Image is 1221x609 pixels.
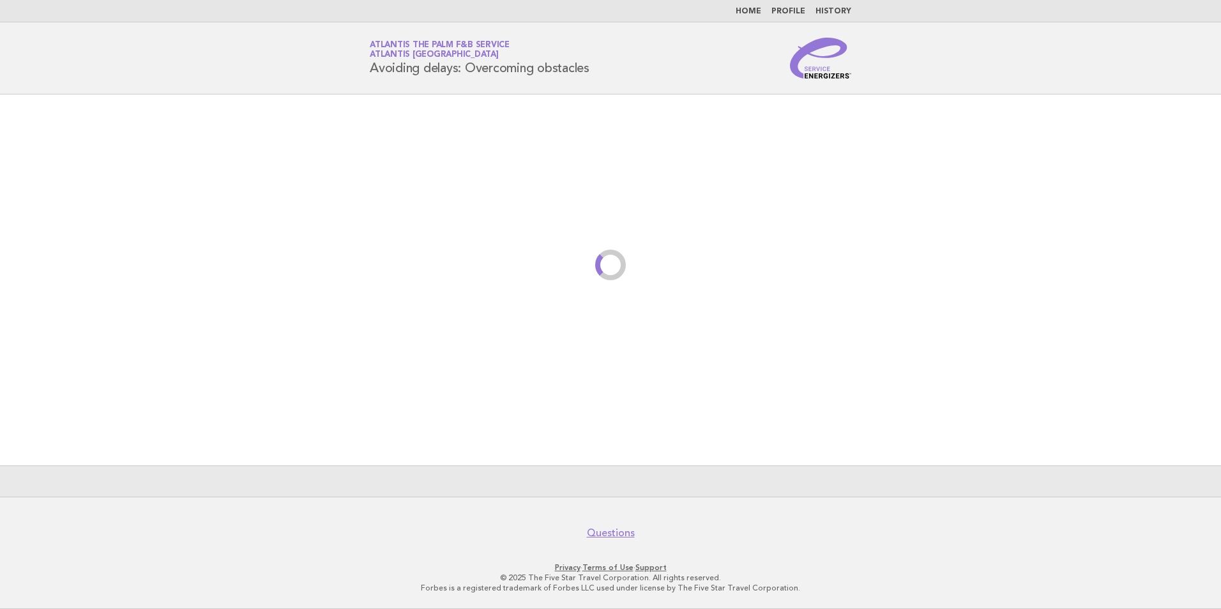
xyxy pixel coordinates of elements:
a: Profile [771,8,805,15]
a: Home [736,8,761,15]
p: Forbes is a registered trademark of Forbes LLC used under license by The Five Star Travel Corpora... [220,583,1001,593]
a: Support [635,563,667,572]
a: Atlantis the Palm F&B ServiceAtlantis [GEOGRAPHIC_DATA] [370,41,510,59]
span: Atlantis [GEOGRAPHIC_DATA] [370,51,499,59]
img: Service Energizers [790,38,851,79]
a: History [815,8,851,15]
p: © 2025 The Five Star Travel Corporation. All rights reserved. [220,573,1001,583]
p: · · [220,562,1001,573]
a: Questions [587,527,635,539]
a: Terms of Use [582,563,633,572]
h1: Avoiding delays: Overcoming obstacles [370,41,589,75]
a: Privacy [555,563,580,572]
